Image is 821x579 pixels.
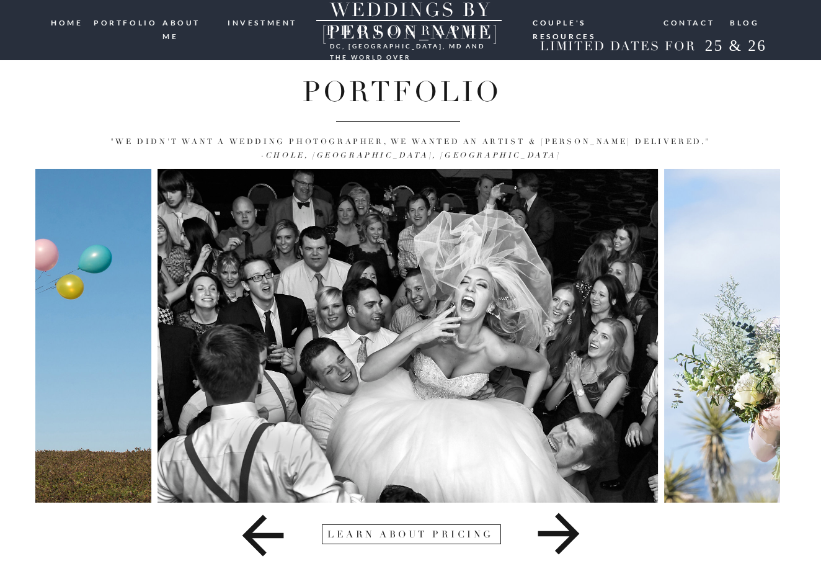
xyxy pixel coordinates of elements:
[162,16,219,28] a: ABOUT ME
[90,135,731,163] p: "We didn't want a wedding photographer, we wanted an artist & [PERSON_NAME] delivered."
[260,151,560,160] i: -Chole, [GEOGRAPHIC_DATA], [GEOGRAPHIC_DATA]
[535,39,700,55] h2: LIMITED DATES FOR
[94,16,153,28] a: portfolio
[533,16,652,26] a: Couple's resources
[140,76,664,105] h1: Portfolio
[228,16,298,28] a: investment
[695,37,776,59] h2: 25 & 26
[330,40,489,50] h3: DC, [GEOGRAPHIC_DATA], md and the world over
[730,16,760,28] a: blog
[51,16,85,29] a: HOME
[663,16,716,28] a: Contact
